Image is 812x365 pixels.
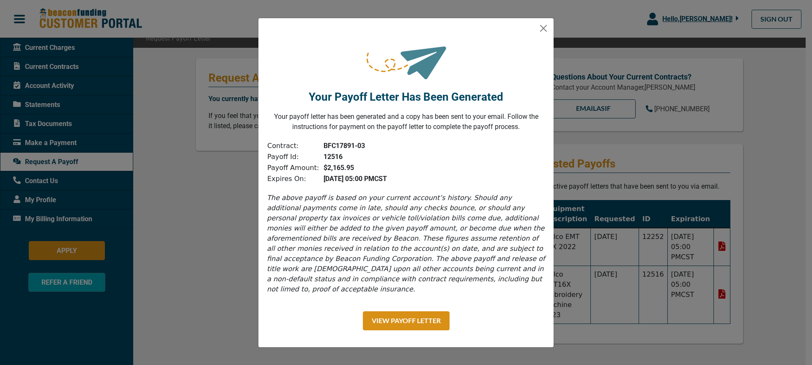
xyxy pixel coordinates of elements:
b: $2,165.95 [324,164,354,172]
button: Close [537,22,550,35]
button: View Payoff Letter [363,311,450,330]
b: BFC17891-03 [324,142,365,150]
p: Your Payoff Letter Has Been Generated [309,89,503,105]
img: request-sent.png [365,32,447,85]
p: Your payoff letter has been generated and a copy has been sent to your email. Follow the instruct... [265,112,547,132]
td: Expires On: [267,173,319,184]
b: 12516 [324,153,343,161]
td: Payoff Id: [267,151,319,162]
i: The above payoff is based on your current account’s history. Should any additional payments come ... [267,194,545,293]
td: Payoff Amount: [267,162,319,173]
td: Contract: [267,140,319,151]
b: [DATE] 05:00 PM CST [324,175,387,183]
